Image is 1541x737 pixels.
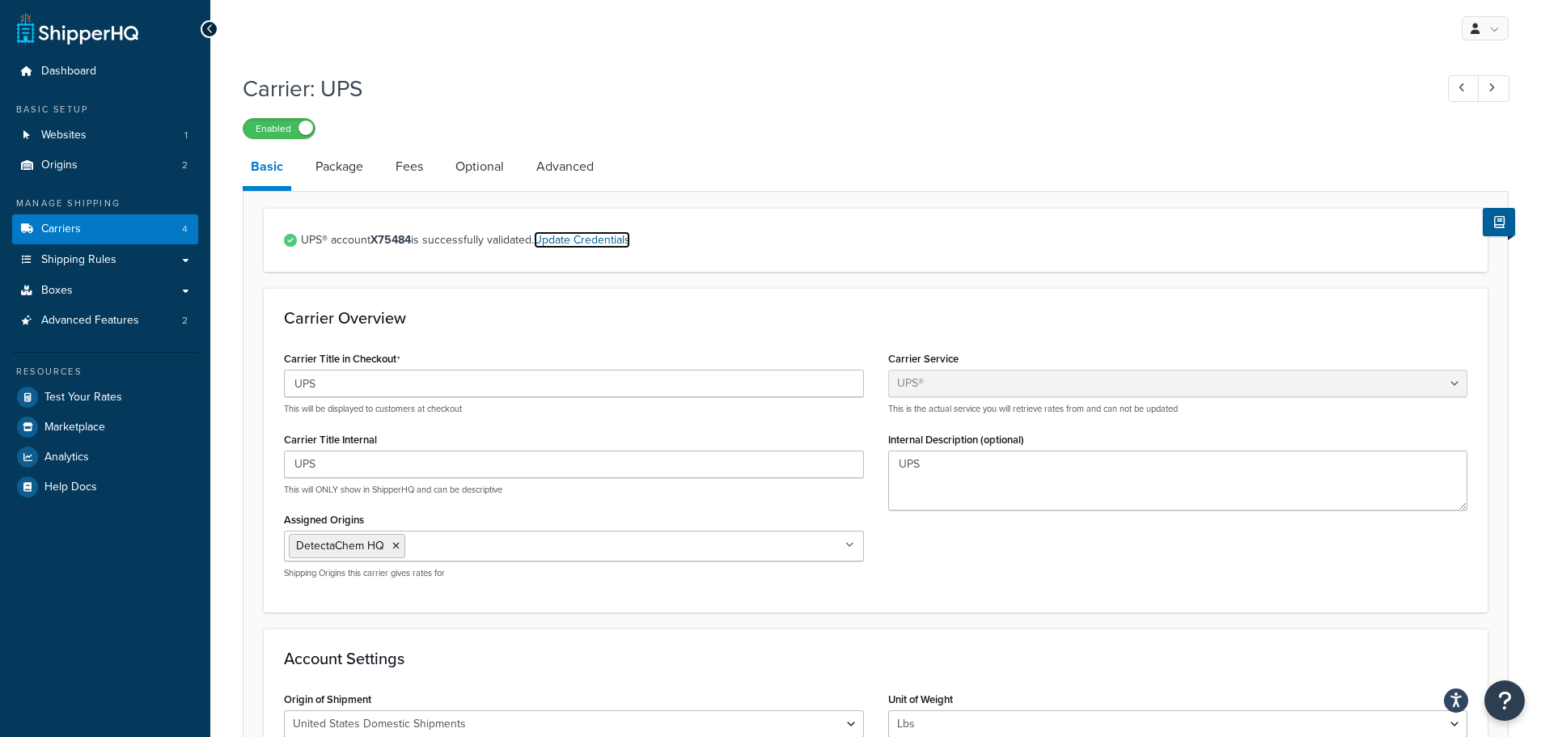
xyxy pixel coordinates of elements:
label: Origin of Shipment [284,693,371,705]
h3: Account Settings [284,650,1467,667]
span: 2 [182,159,188,172]
span: Websites [41,129,87,142]
li: Carriers [12,214,198,244]
a: Previous Record [1448,75,1480,102]
label: Carrier Title Internal [284,434,377,446]
a: Advanced [528,147,602,186]
span: Analytics [44,451,89,464]
div: Manage Shipping [12,197,198,210]
a: Fees [387,147,431,186]
div: Resources [12,365,198,379]
span: 2 [182,314,188,328]
span: Marketplace [44,421,105,434]
label: Carrier Service [888,353,959,365]
span: UPS® account is successfully validated. [301,229,1467,252]
span: Carriers [41,222,81,236]
a: Carriers4 [12,214,198,244]
label: Internal Description (optional) [888,434,1024,446]
p: This is the actual service you will retrieve rates from and can not be updated [888,403,1468,415]
a: Advanced Features2 [12,306,198,336]
label: Assigned Origins [284,514,364,526]
span: Shipping Rules [41,253,116,267]
label: Enabled [243,119,315,138]
label: Carrier Title in Checkout [284,353,400,366]
span: Advanced Features [41,314,139,328]
strong: X75484 [370,231,411,248]
li: Origins [12,150,198,180]
p: This will ONLY show in ShipperHQ and can be descriptive [284,484,864,496]
li: Websites [12,121,198,150]
span: 4 [182,222,188,236]
button: Open Resource Center [1484,680,1525,721]
textarea: UPS [888,451,1468,510]
a: Shipping Rules [12,245,198,275]
span: Boxes [41,284,73,298]
li: Advanced Features [12,306,198,336]
a: Package [307,147,371,186]
a: Optional [447,147,512,186]
a: Update Credentials [534,231,630,248]
a: Analytics [12,443,198,472]
a: Next Record [1478,75,1509,102]
span: Origins [41,159,78,172]
span: Help Docs [44,481,97,494]
span: Test Your Rates [44,391,122,405]
a: Test Your Rates [12,383,198,412]
a: Dashboard [12,57,198,87]
h1: Carrier: UPS [243,73,1418,104]
a: Marketplace [12,413,198,442]
a: Websites1 [12,121,198,150]
p: Shipping Origins this carrier gives rates for [284,567,864,579]
button: Show Help Docs [1483,208,1515,236]
a: Basic [243,147,291,191]
a: Help Docs [12,472,198,502]
h3: Carrier Overview [284,309,1467,327]
span: Dashboard [41,65,96,78]
a: Origins2 [12,150,198,180]
span: 1 [184,129,188,142]
label: Unit of Weight [888,693,953,705]
p: This will be displayed to customers at checkout [284,403,864,415]
div: Basic Setup [12,103,198,116]
a: Boxes [12,276,198,306]
span: DetectaChem HQ [296,537,384,554]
